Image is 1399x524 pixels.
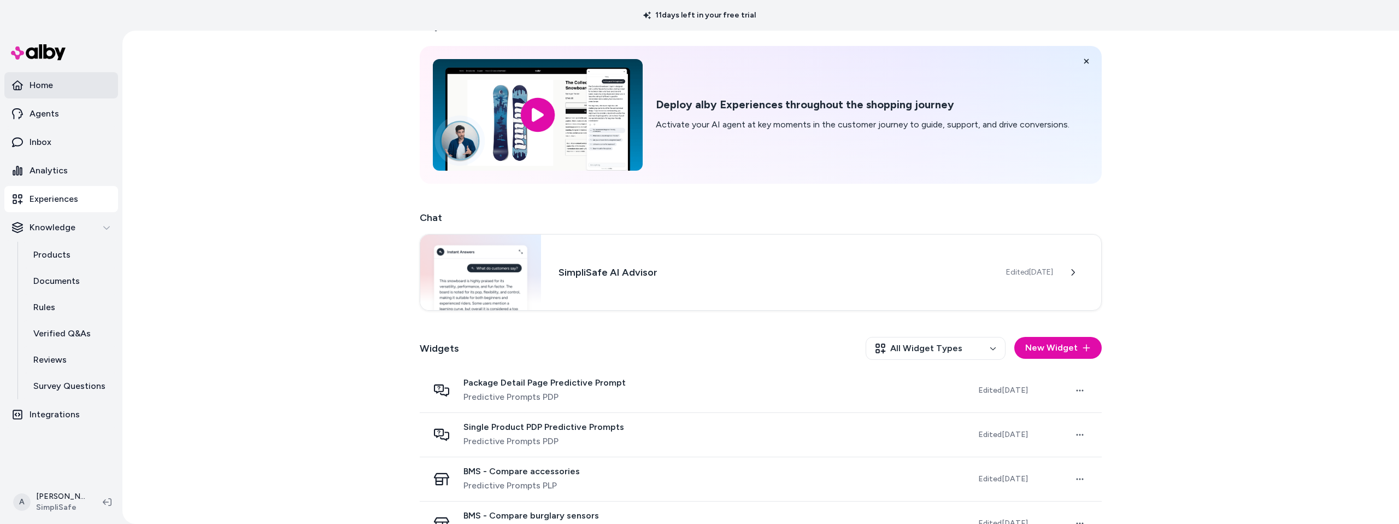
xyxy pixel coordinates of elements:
[33,275,80,288] p: Documents
[33,301,55,314] p: Rules
[30,408,80,421] p: Integrations
[4,401,118,428] a: Integrations
[420,341,459,356] h2: Widgets
[4,72,118,98] a: Home
[463,479,580,492] span: Predictive Prompts PLP
[1014,337,1102,359] button: New Widget
[11,44,66,60] img: alby Logo
[463,435,624,448] span: Predictive Prompts PDP
[463,391,626,404] span: Predictive Prompts PDP
[4,158,118,184] a: Analytics
[656,118,1069,131] p: Activate your AI agent at key moments in the customer journey to guide, support, and drive conver...
[36,491,85,502] p: [PERSON_NAME]
[22,347,118,373] a: Reviews
[22,242,118,268] a: Products
[4,186,118,212] a: Experiences
[4,129,118,155] a: Inbox
[30,107,59,120] p: Agents
[1006,267,1053,278] span: Edited [DATE]
[30,221,75,234] p: Knowledge
[22,294,118,321] a: Rules
[33,380,105,393] p: Survey Questions
[22,373,118,399] a: Survey Questions
[33,248,70,261] p: Products
[866,337,1006,360] button: All Widget Types
[36,502,85,513] span: SimpliSafe
[4,214,118,241] button: Knowledge
[420,234,1102,311] a: Chat widgetSimpliSafe AI AdvisorEdited[DATE]
[4,101,118,127] a: Agents
[22,268,118,294] a: Documents
[978,386,1028,395] span: Edited [DATE]
[463,510,599,521] span: BMS - Compare burglary sensors
[30,136,51,149] p: Inbox
[463,422,624,433] span: Single Product PDP Predictive Prompts
[463,466,580,477] span: BMS - Compare accessories
[978,474,1028,484] span: Edited [DATE]
[30,79,53,92] p: Home
[656,98,1069,112] h2: Deploy alby Experiences throughout the shopping journey
[420,235,541,310] img: Chat widget
[13,493,31,511] span: A
[30,193,78,206] p: Experiences
[33,353,67,366] p: Reviews
[463,377,626,388] span: Package Detail Page Predictive Prompt
[420,210,1102,225] h2: Chat
[33,327,91,340] p: Verified Q&As
[7,485,94,520] button: A[PERSON_NAME]SimpliSafe
[30,164,68,177] p: Analytics
[978,430,1028,439] span: Edited [DATE]
[637,10,762,21] p: 11 days left in your free trial
[559,265,989,280] h3: SimpliSafe AI Advisor
[22,321,118,347] a: Verified Q&As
